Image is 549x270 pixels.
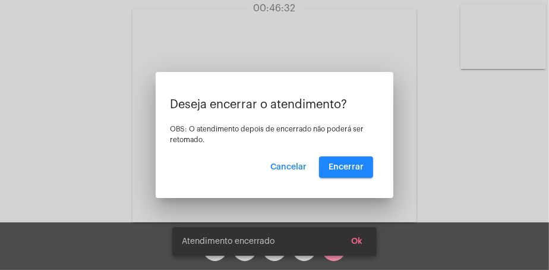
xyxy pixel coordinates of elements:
span: Encerrar [329,163,364,171]
span: Ok [351,237,362,246]
button: Encerrar [319,156,373,178]
span: OBS: O atendimento depois de encerrado não poderá ser retomado. [170,125,364,143]
span: Atendimento encerrado [182,236,274,247]
p: Deseja encerrar o atendimento? [170,98,379,111]
span: Cancelar [270,163,307,171]
span: 00:46:32 [254,4,296,13]
button: Cancelar [261,156,316,178]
